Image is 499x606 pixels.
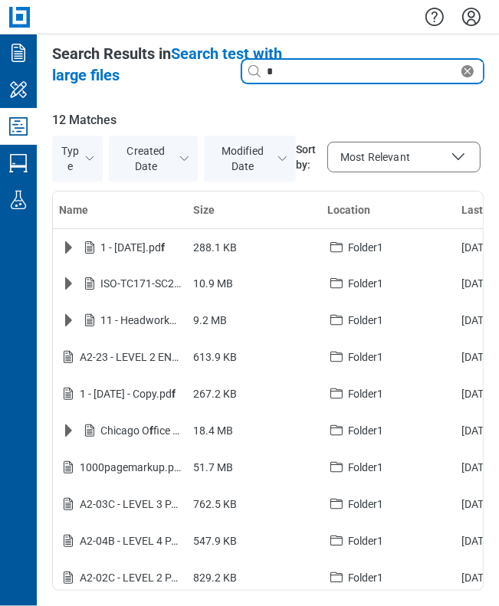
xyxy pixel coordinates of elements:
[327,495,346,513] svg: folder-icon
[59,495,77,513] svg: File-icon
[327,311,346,329] svg: folder-icon
[80,535,359,547] span: A2-04B - LEVEL 4 PARTIAL [MEDICAL_DATA].pd [DATE].pdf
[52,111,484,129] span: 12 Matches
[296,142,321,172] span: Sort by:
[149,424,153,437] em: f
[59,532,77,550] svg: File-icon
[327,142,481,172] button: Sort by:
[80,351,320,363] span: A2-23 - LEVEL 2 ENLARGED PLAN 3.pd [DATE].pdf
[187,302,321,339] td: 9.2 MB
[172,388,176,400] em: f
[109,136,197,182] button: Created Date
[100,277,426,290] span: ISO-TC171-SC2_N0862_ISO_[PHONE_NUMBER]_large Document.pd
[348,460,449,475] div: Folder1
[6,77,31,102] svg: My Workspace
[348,276,449,291] div: Folder1
[80,572,315,584] span: A2-02C - LEVEL 2 PARTIAL PLAN C.pd [DATE].pdf
[327,238,346,257] svg: folder-icon
[187,339,321,375] td: 613.9 KB
[187,375,321,412] td: 267.2 KB
[187,449,321,486] td: 51.7 MB
[327,385,346,403] svg: folder-icon
[187,486,321,522] td: 762.5 KB
[6,41,31,65] svg: Documents
[52,43,311,86] div: Search Results in
[59,458,77,477] svg: File-icon
[340,149,410,165] span: Most Relevant
[80,388,176,400] span: 1 - [DATE] - Copy.pd
[348,240,449,255] div: Folder1
[59,421,77,440] button: Expand row
[80,238,99,257] svg: File-icon
[80,311,99,329] svg: File-icon
[59,274,77,293] button: Expand row
[187,412,321,449] td: 18.4 MB
[327,348,346,366] svg: folder-icon
[458,62,483,80] div: Clear search
[59,348,77,366] svg: File-icon
[327,568,346,587] svg: folder-icon
[327,421,346,440] svg: folder-icon
[348,386,449,401] div: Folder1
[348,496,449,512] div: Folder1
[52,136,103,182] button: Type
[80,421,99,440] svg: File-icon
[80,498,315,510] span: A2-03C - LEVEL 3 PARTIAL PLAN C.pd [DATE].pdf
[6,114,31,139] svg: Studio Projects
[348,313,449,328] div: Folder1
[187,265,321,302] td: 10.9 MB
[348,349,449,365] div: Folder1
[6,151,31,175] svg: Studio Sessions
[327,532,346,550] svg: folder-icon
[241,59,484,84] div: Clear search
[204,136,296,182] button: Modified Date
[459,4,484,30] button: Settings
[327,274,346,293] svg: folder-icon
[187,559,321,596] td: 829.2 KB
[100,314,246,326] span: 11 - Headworks Structural .pd
[187,522,321,559] td: 547.9 KB
[161,241,165,254] em: f
[100,241,165,254] span: 1 - [DATE].pd
[348,423,449,438] div: Folder1
[100,424,207,437] span: Chicago O fice Set.pdf
[348,570,449,585] div: Folder1
[348,533,449,549] div: Folder1
[80,461,184,473] span: 1000pagemarkup.pd
[59,238,77,257] button: Expand row
[59,568,77,587] svg: File-icon
[80,274,99,293] svg: File-icon
[59,385,77,403] svg: File-icon
[6,188,31,212] svg: Labs
[187,228,321,265] td: 288.1 KB
[327,458,346,477] svg: folder-icon
[59,311,77,329] button: Expand row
